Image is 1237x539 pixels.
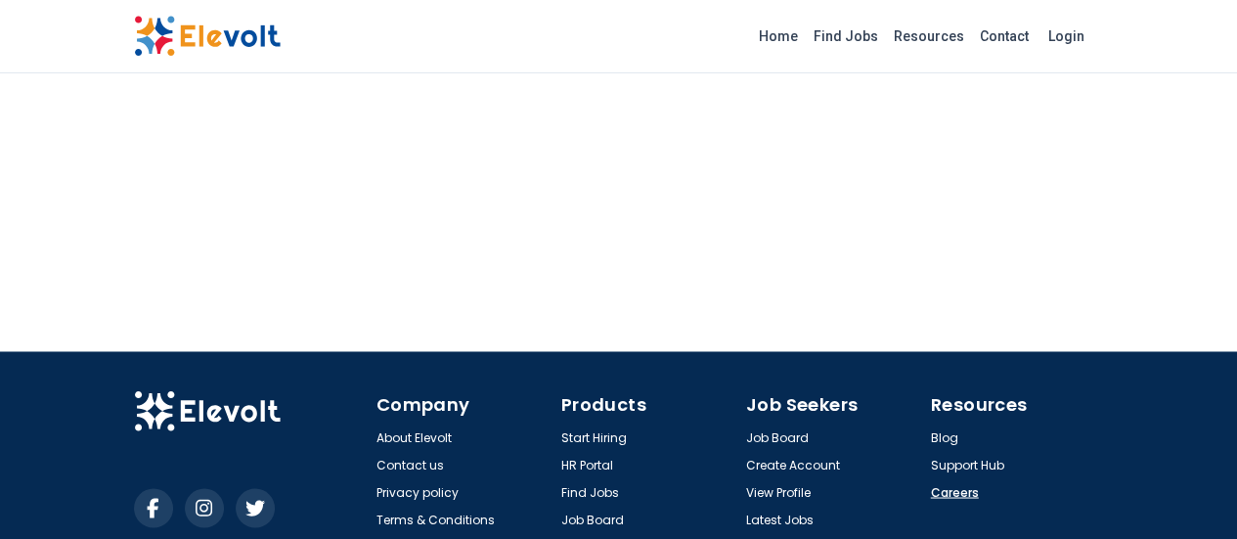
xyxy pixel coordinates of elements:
a: About Elevolt [376,429,452,445]
a: Blog [931,429,958,445]
a: Job Board [746,429,809,445]
h4: Resources [931,390,1104,418]
h4: Job Seekers [746,390,919,418]
a: Login [1037,17,1096,56]
a: Latest Jobs [746,512,814,527]
a: Start Hiring [561,429,627,445]
a: Find Jobs [806,21,886,52]
a: View Profile [746,484,811,500]
a: Resources [886,21,972,52]
a: Contact [972,21,1037,52]
a: Terms & Conditions [376,512,495,527]
a: Privacy policy [376,484,459,500]
img: Elevolt [134,16,281,57]
a: Job Board [561,512,624,527]
a: Support Hub [931,457,1004,472]
a: Find Jobs [561,484,619,500]
a: Home [751,21,806,52]
h4: Products [561,390,734,418]
a: Contact us [376,457,444,472]
a: Create Account [746,457,840,472]
img: Elevolt [134,390,281,431]
a: HR Portal [561,457,613,472]
a: Careers [931,484,979,500]
h4: Company [376,390,550,418]
iframe: Chat Widget [1139,445,1237,539]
